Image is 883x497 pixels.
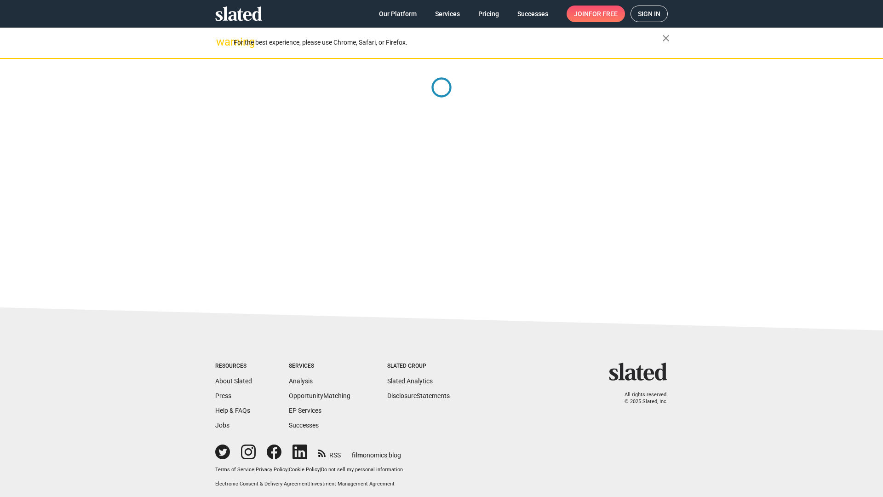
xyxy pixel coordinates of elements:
[631,6,668,22] a: Sign in
[215,422,229,429] a: Jobs
[254,467,256,473] span: |
[372,6,424,22] a: Our Platform
[215,481,309,487] a: Electronic Consent & Delivery Agreement
[510,6,556,22] a: Successes
[289,407,321,414] a: EP Services
[289,377,313,385] a: Analysis
[287,467,289,473] span: |
[215,377,252,385] a: About Slated
[289,467,320,473] a: Cookie Policy
[215,392,231,399] a: Press
[567,6,625,22] a: Joinfor free
[435,6,460,22] span: Services
[320,467,321,473] span: |
[615,392,668,405] p: All rights reserved. © 2025 Slated, Inc.
[310,481,395,487] a: Investment Management Agreement
[387,377,433,385] a: Slated Analytics
[478,6,499,22] span: Pricing
[321,467,403,474] button: Do not sell my personal information
[318,445,341,460] a: RSS
[387,363,450,370] div: Slated Group
[517,6,548,22] span: Successes
[216,36,227,47] mat-icon: warning
[589,6,618,22] span: for free
[309,481,310,487] span: |
[387,392,450,399] a: DisclosureStatements
[289,422,319,429] a: Successes
[379,6,417,22] span: Our Platform
[215,467,254,473] a: Terms of Service
[289,363,350,370] div: Services
[660,33,671,44] mat-icon: close
[352,451,363,459] span: film
[256,467,287,473] a: Privacy Policy
[289,392,350,399] a: OpportunityMatching
[428,6,467,22] a: Services
[352,444,401,460] a: filmonomics blog
[638,6,660,22] span: Sign in
[215,363,252,370] div: Resources
[234,36,662,49] div: For the best experience, please use Chrome, Safari, or Firefox.
[215,407,250,414] a: Help & FAQs
[471,6,506,22] a: Pricing
[574,6,618,22] span: Join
